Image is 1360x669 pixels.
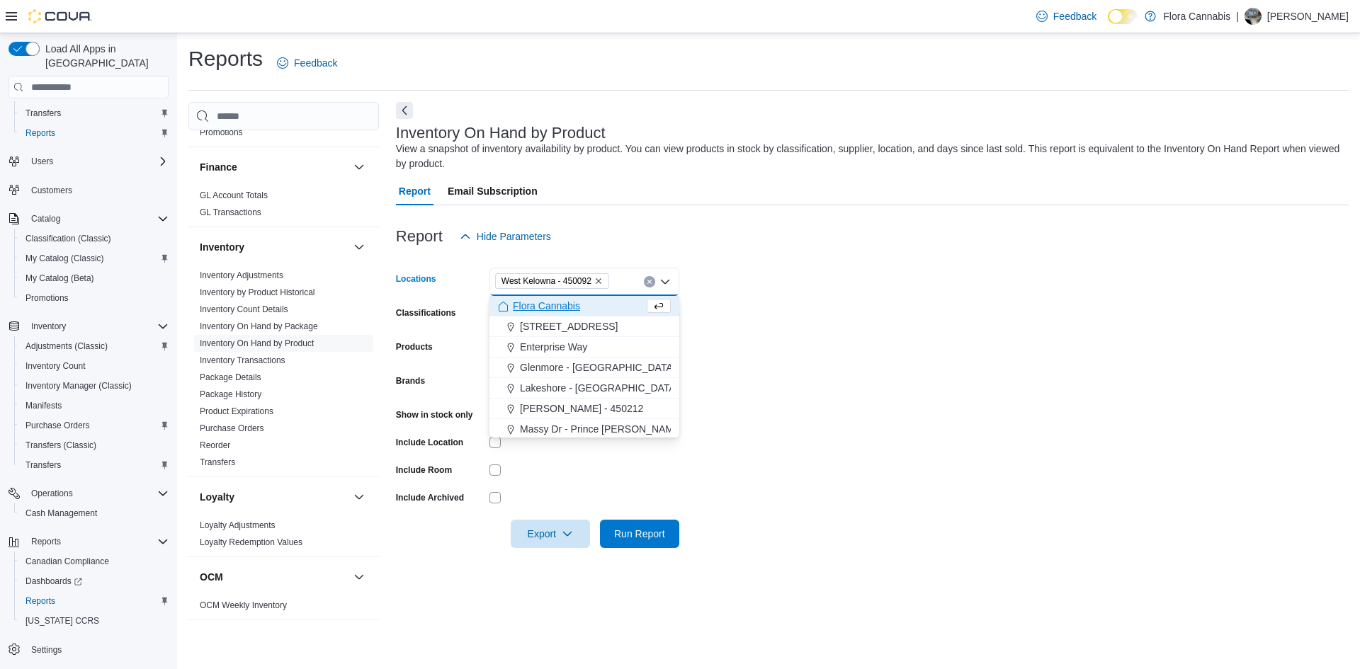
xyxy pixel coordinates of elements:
[25,153,59,170] button: Users
[3,484,174,503] button: Operations
[20,338,113,355] a: Adjustments (Classic)
[200,600,287,610] a: OCM Weekly Inventory
[200,190,268,201] span: GL Account Totals
[513,299,580,313] span: Flora Cannabis
[25,576,82,587] span: Dashboards
[614,527,665,541] span: Run Report
[3,180,174,200] button: Customers
[25,253,104,264] span: My Catalog (Classic)
[14,229,174,248] button: Classification (Classic)
[396,492,464,503] label: Include Archived
[200,338,314,348] a: Inventory On Hand by Product
[25,615,99,627] span: [US_STATE] CCRS
[1031,2,1102,30] a: Feedback
[520,401,643,416] span: [PERSON_NAME] - 450212
[200,389,261,400] span: Package History
[20,125,169,142] span: Reports
[25,318,72,335] button: Inventory
[25,533,169,550] span: Reports
[25,181,169,199] span: Customers
[200,304,288,314] a: Inventory Count Details
[448,177,538,205] span: Email Subscription
[1236,8,1239,25] p: |
[20,230,169,247] span: Classification (Classic)
[20,457,169,474] span: Transfers
[25,508,97,519] span: Cash Management
[489,296,679,460] div: Choose from the following options
[25,360,86,372] span: Inventory Count
[501,274,591,288] span: West Kelowna - 450092
[25,273,94,284] span: My Catalog (Beta)
[188,187,379,227] div: Finance
[200,287,315,297] a: Inventory by Product Historical
[396,273,436,285] label: Locations
[20,250,169,267] span: My Catalog (Classic)
[31,321,66,332] span: Inventory
[20,230,117,247] a: Classification (Classic)
[489,399,679,419] button: [PERSON_NAME] - 450212
[3,151,174,171] button: Users
[31,536,61,547] span: Reports
[25,595,55,607] span: Reports
[14,248,174,268] button: My Catalog (Classic)
[188,267,379,476] div: Inventory
[396,125,606,142] h3: Inventory On Hand by Product
[1053,9,1096,23] span: Feedback
[200,389,261,399] a: Package History
[25,292,69,304] span: Promotions
[25,485,169,502] span: Operations
[200,490,348,504] button: Loyalty
[31,213,60,224] span: Catalog
[200,207,261,217] a: GL Transactions
[495,273,609,289] span: West Kelowna - 450092
[25,210,169,227] span: Catalog
[396,409,473,421] label: Show in stock only
[25,641,169,658] span: Settings
[25,533,67,550] button: Reports
[20,358,169,374] span: Inventory Count
[200,287,315,298] span: Inventory by Product Historical
[351,159,368,176] button: Finance
[200,440,230,451] span: Reorder
[351,631,368,648] button: Pricing
[20,290,169,307] span: Promotions
[200,240,348,254] button: Inventory
[20,612,169,629] span: Washington CCRS
[351,488,368,505] button: Loyalty
[200,423,264,434] span: Purchase Orders
[20,437,102,454] a: Transfers (Classic)
[200,160,348,174] button: Finance
[20,437,169,454] span: Transfers (Classic)
[40,42,169,70] span: Load All Apps in [GEOGRAPHIC_DATA]
[3,316,174,336] button: Inventory
[25,318,169,335] span: Inventory
[200,457,235,468] span: Transfers
[14,396,174,416] button: Manifests
[396,437,463,448] label: Include Location
[14,551,174,571] button: Canadian Compliance
[351,239,368,256] button: Inventory
[489,419,679,440] button: Massy Dr - Prince [PERSON_NAME] - 450075
[511,520,590,548] button: Export
[200,537,302,548] span: Loyalty Redemption Values
[520,340,587,354] span: Enterprise Way
[25,233,111,244] span: Classification (Classic)
[25,400,62,411] span: Manifests
[200,160,237,174] h3: Finance
[28,9,92,23] img: Cova
[489,358,679,378] button: Glenmore - [GEOGRAPHIC_DATA] - 450374
[14,268,174,288] button: My Catalog (Beta)
[200,570,223,584] h3: OCM
[200,127,243,137] a: Promotions
[1108,9,1138,24] input: Dark Mode
[20,358,91,374] a: Inventory Count
[520,422,725,436] span: Massy Dr - Prince [PERSON_NAME] - 450075
[200,372,261,382] a: Package Details
[396,102,413,119] button: Next
[25,440,96,451] span: Transfers (Classic)
[20,397,67,414] a: Manifests
[14,288,174,308] button: Promotions
[20,593,61,610] a: Reports
[20,105,67,122] a: Transfers
[25,153,169,170] span: Users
